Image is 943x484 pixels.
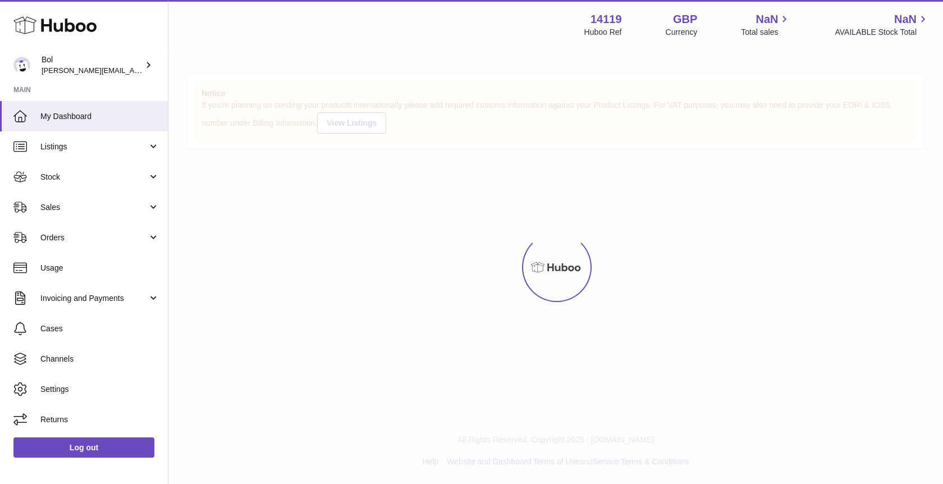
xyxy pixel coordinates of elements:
div: Currency [666,27,698,38]
div: Bol [42,54,143,76]
strong: 14119 [590,12,622,27]
span: Returns [40,414,159,425]
a: NaN AVAILABLE Stock Total [835,12,930,38]
div: Huboo Ref [584,27,622,38]
span: My Dashboard [40,111,159,122]
span: Stock [40,172,148,182]
img: Isabel.deSousa@bolfoods.com [13,57,30,74]
span: Sales [40,202,148,213]
span: Listings [40,141,148,152]
span: NaN [894,12,917,27]
span: AVAILABLE Stock Total [835,27,930,38]
a: NaN Total sales [741,12,791,38]
span: Orders [40,232,148,243]
span: Channels [40,354,159,364]
strong: GBP [673,12,697,27]
span: NaN [756,12,778,27]
span: [PERSON_NAME][EMAIL_ADDRESS][PERSON_NAME][DOMAIN_NAME] [42,66,285,75]
span: Usage [40,263,159,273]
span: Cases [40,323,159,334]
span: Total sales [741,27,791,38]
span: Settings [40,384,159,395]
span: Invoicing and Payments [40,293,148,304]
a: Log out [13,437,154,458]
